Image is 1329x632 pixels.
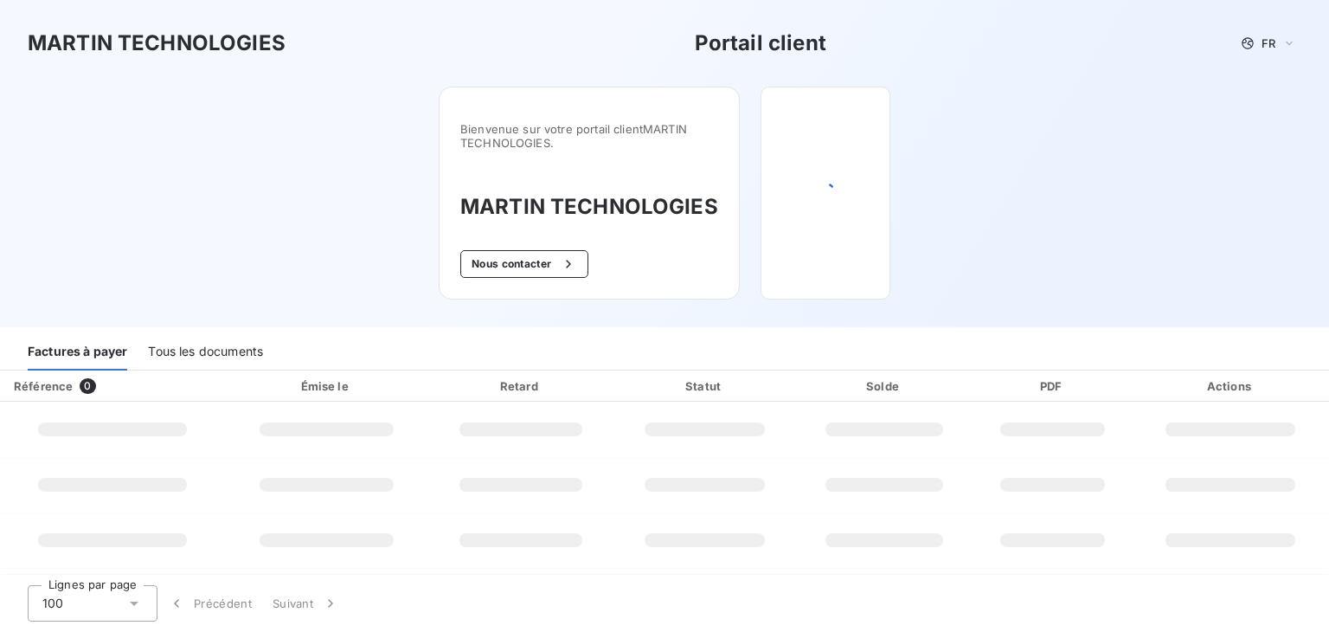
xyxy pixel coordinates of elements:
[695,28,826,59] h3: Portail client
[262,585,350,622] button: Suivant
[431,377,610,395] div: Retard
[460,191,718,222] h3: MARTIN TECHNOLOGIES
[1262,36,1275,50] span: FR
[28,28,286,59] h3: MARTIN TECHNOLOGIES
[460,122,718,150] span: Bienvenue sur votre portail client MARTIN TECHNOLOGIES .
[28,334,127,371] div: Factures à payer
[617,377,792,395] div: Statut
[42,595,63,612] span: 100
[157,585,262,622] button: Précédent
[148,334,263,371] div: Tous les documents
[228,377,424,395] div: Émise le
[1136,377,1326,395] div: Actions
[799,377,970,395] div: Solde
[14,379,73,393] div: Référence
[976,377,1128,395] div: PDF
[460,250,588,278] button: Nous contacter
[80,378,95,394] span: 0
